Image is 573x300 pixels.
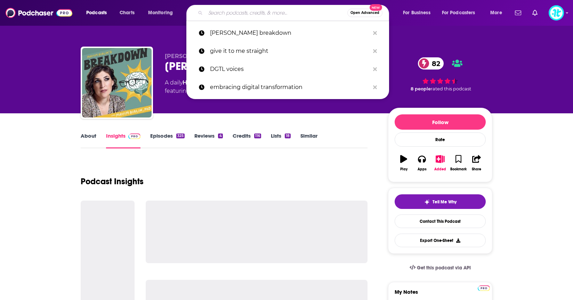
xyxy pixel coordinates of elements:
[81,132,96,148] a: About
[478,285,490,291] img: Podchaser Pro
[218,133,223,138] div: 4
[413,151,431,176] button: Apps
[434,167,446,171] div: Added
[395,214,486,228] a: Contact This Podcast
[254,133,261,138] div: 116
[530,7,540,19] a: Show notifications dropdown
[86,8,107,18] span: Podcasts
[165,53,215,59] span: [PERSON_NAME]
[205,7,347,18] input: Search podcasts, credits, & more...
[233,132,261,148] a: Credits116
[183,79,202,86] a: Health
[395,151,413,176] button: Play
[449,151,467,176] button: Bookmark
[210,24,370,42] p: mayim bialik breakdown
[512,7,524,19] a: Show notifications dropdown
[81,7,116,18] button: open menu
[176,133,185,138] div: 325
[370,4,382,11] span: New
[431,151,449,176] button: Added
[468,151,486,176] button: Share
[143,7,182,18] button: open menu
[186,78,389,96] a: embracing digital transformation
[193,5,396,21] div: Search podcasts, credits, & more...
[350,11,379,15] span: Open Advanced
[403,8,430,18] span: For Business
[400,167,407,171] div: Play
[549,5,564,21] span: Logged in as ImpactTheory
[106,132,140,148] a: InsightsPodchaser Pro
[395,194,486,209] button: tell me why sparkleTell Me Why
[210,60,370,78] p: DGTL voices
[128,133,140,139] img: Podchaser Pro
[478,284,490,291] a: Pro website
[285,133,291,138] div: 18
[549,5,564,21] button: Show profile menu
[431,86,471,91] span: rated this podcast
[271,132,291,148] a: Lists18
[417,265,471,271] span: Get this podcast via API
[115,7,139,18] a: Charts
[437,7,485,18] button: open menu
[186,60,389,78] a: DGTL voices
[194,132,223,148] a: Reviews4
[395,234,486,247] button: Export One-Sheet
[6,6,72,19] img: Podchaser - Follow, Share and Rate Podcasts
[82,48,152,117] img: Mayim Bialik's Breakdown
[425,57,444,70] span: 82
[120,8,135,18] span: Charts
[450,167,467,171] div: Bookmark
[433,199,457,205] span: Tell Me Why
[472,167,481,171] div: Share
[148,8,173,18] span: Monitoring
[398,7,439,18] button: open menu
[424,199,430,205] img: tell me why sparkle
[388,53,492,96] div: 82 8 peoplerated this podcast
[150,132,185,148] a: Episodes325
[442,8,475,18] span: For Podcasters
[549,5,564,21] img: User Profile
[395,114,486,130] button: Follow
[485,7,511,18] button: open menu
[418,167,427,171] div: Apps
[210,42,370,60] p: give it to me straight
[165,79,298,95] div: A daily podcast
[347,9,382,17] button: Open AdvancedNew
[165,87,298,95] span: featuring
[81,176,144,187] h1: Podcast Insights
[490,8,502,18] span: More
[411,86,431,91] span: 8 people
[186,42,389,60] a: give it to me straight
[210,78,370,96] p: embracing digital transformation
[300,132,317,148] a: Similar
[404,259,476,276] a: Get this podcast via API
[186,24,389,42] a: [PERSON_NAME] breakdown
[418,57,444,70] a: 82
[395,132,486,147] div: Rate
